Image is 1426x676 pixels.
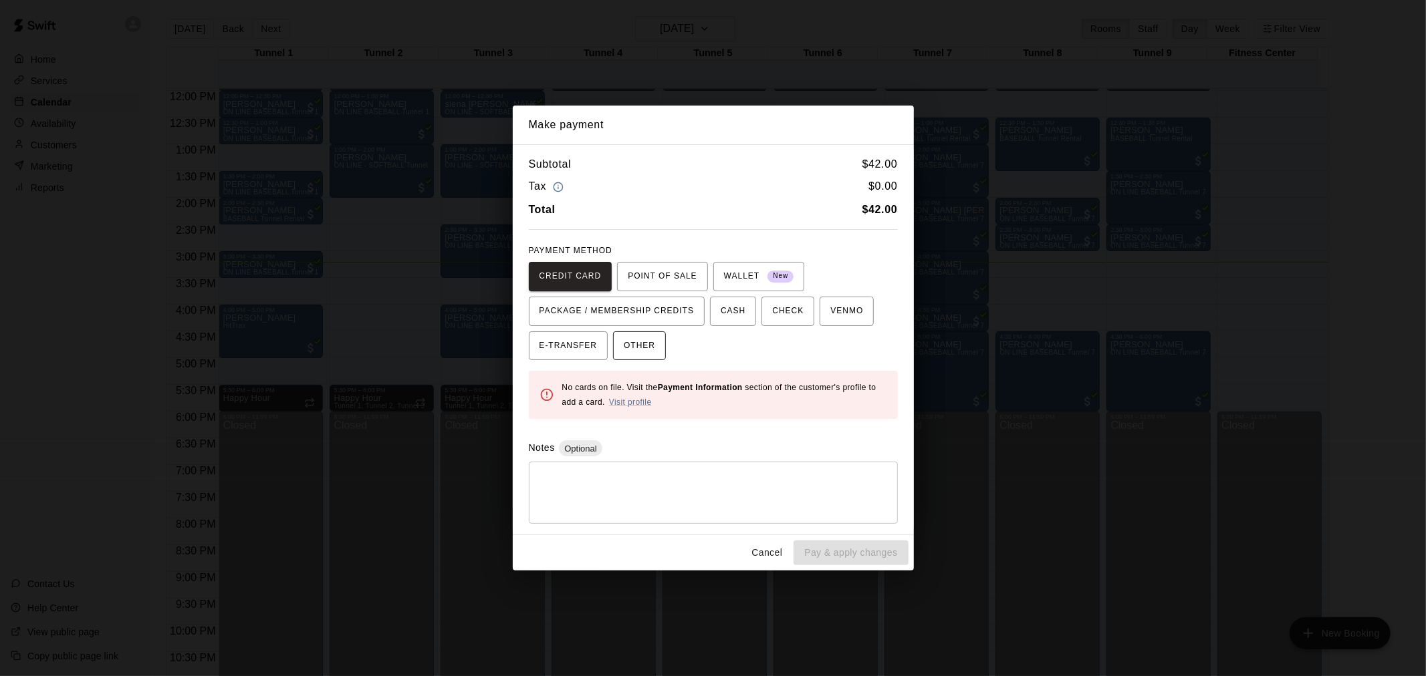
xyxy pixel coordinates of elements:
span: PACKAGE / MEMBERSHIP CREDITS [540,301,695,322]
h6: $ 42.00 [862,156,898,173]
span: No cards on file. Visit the section of the customer's profile to add a card. [562,383,876,407]
span: CASH [721,301,745,322]
span: PAYMENT METHOD [529,246,612,255]
h6: $ 0.00 [868,178,897,196]
span: CREDIT CARD [540,266,602,287]
span: E-TRANSFER [540,335,598,357]
button: VENMO [820,297,874,326]
button: OTHER [613,331,666,361]
button: PACKAGE / MEMBERSHIP CREDITS [529,297,705,326]
button: POINT OF SALE [617,262,707,291]
span: POINT OF SALE [628,266,697,287]
b: Payment Information [658,383,743,392]
h6: Subtotal [529,156,572,173]
h2: Make payment [513,106,914,144]
button: CASH [710,297,756,326]
h6: Tax [529,178,568,196]
b: $ 42.00 [862,204,898,215]
a: Visit profile [609,397,652,407]
span: WALLET [724,266,794,287]
span: CHECK [772,301,804,322]
b: Total [529,204,556,215]
button: CHECK [761,297,814,326]
button: CREDIT CARD [529,262,612,291]
span: OTHER [624,335,655,357]
label: Notes [529,442,555,453]
span: VENMO [830,301,863,322]
button: Cancel [745,540,788,565]
span: New [767,267,794,285]
button: E-TRANSFER [529,331,608,361]
span: Optional [559,444,602,454]
button: WALLET New [713,262,805,291]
